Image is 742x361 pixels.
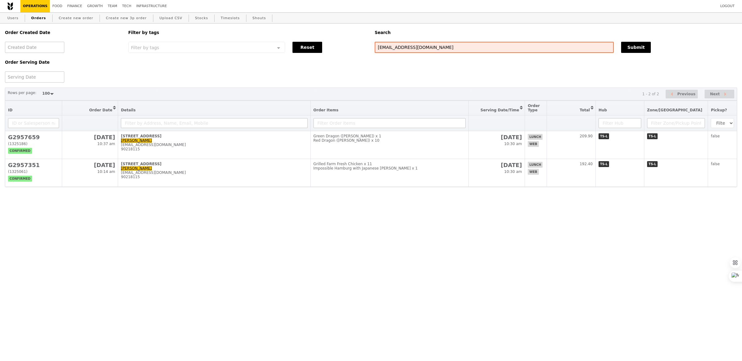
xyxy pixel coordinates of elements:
[7,2,13,10] img: Grain logo
[705,90,734,99] button: Next
[121,118,307,128] input: Filter by Address, Name, Email, Mobile
[313,162,466,166] div: Grilled Farm Fresh Chicken x 11
[121,147,307,151] div: 90218115
[666,90,698,99] button: Previous
[313,108,339,112] span: Order Items
[528,162,543,168] span: lunch
[8,134,59,140] h2: G2957659
[647,108,702,112] span: Zone/[GEOGRAPHIC_DATA]
[8,162,59,168] h2: G2957351
[5,42,64,53] input: Created Date
[504,170,522,174] span: 10:30 am
[8,142,59,146] div: (1325186)
[131,45,159,50] span: Filter by tags
[250,13,269,24] a: Shouts
[65,162,115,168] h2: [DATE]
[313,118,466,128] input: Filter Order Items
[580,134,593,138] span: 209.90
[121,143,307,147] div: [EMAIL_ADDRESS][DOMAIN_NAME]
[711,162,720,166] span: false
[5,30,121,35] h5: Order Created Date
[642,92,659,96] div: 1 - 2 of 2
[157,13,185,24] a: Upload CSV
[711,134,720,138] span: false
[528,104,540,112] span: Order Type
[5,60,121,65] h5: Order Serving Date
[647,133,658,139] span: TS-L
[710,90,720,98] span: Next
[97,170,115,174] span: 10:14 am
[65,134,115,140] h2: [DATE]
[218,13,242,24] a: Timeslots
[292,42,322,53] button: Reset
[56,13,96,24] a: Create new order
[599,133,609,139] span: TS-L
[313,134,466,138] div: Green Dragon ([PERSON_NAME]) x 1
[121,162,307,166] div: [STREET_ADDRESS]
[121,138,152,143] a: [PERSON_NAME]
[8,148,32,154] span: confirmed
[528,169,539,175] span: web
[8,170,59,174] div: (1325061)
[528,134,543,140] span: lunch
[711,108,727,112] span: Pickup?
[528,141,539,147] span: web
[580,162,593,166] span: 192.40
[471,134,522,140] h2: [DATE]
[8,118,59,128] input: ID or Salesperson name
[29,13,49,24] a: Orders
[621,42,651,53] button: Submit
[121,134,307,138] div: [STREET_ADDRESS]
[121,108,135,112] span: Details
[599,161,609,167] span: TS-L
[8,108,12,112] span: ID
[8,176,32,182] span: confirmed
[313,166,466,170] div: Impossible Hamburg with Japanese [PERSON_NAME] x 1
[647,161,658,167] span: TS-L
[599,108,607,112] span: Hub
[8,90,36,96] label: Rows per page:
[504,142,522,146] span: 10:30 am
[471,162,522,168] h2: [DATE]
[193,13,211,24] a: Stocks
[121,170,307,175] div: [EMAIL_ADDRESS][DOMAIN_NAME]
[97,142,115,146] span: 10:37 am
[121,166,152,170] a: [PERSON_NAME]
[5,71,64,83] input: Serving Date
[313,138,466,143] div: Red Dragon ([PERSON_NAME]) x 10
[104,13,149,24] a: Create new 3p order
[375,30,737,35] h5: Search
[121,175,307,179] div: 90218115
[647,118,705,128] input: Filter Zone/Pickup Point
[599,118,641,128] input: Filter Hub
[128,30,367,35] h5: Filter by tags
[375,42,614,53] input: Search any field
[677,90,696,98] span: Previous
[5,13,21,24] a: Users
